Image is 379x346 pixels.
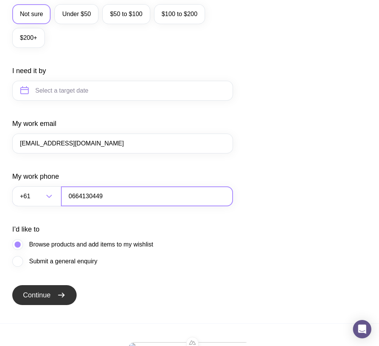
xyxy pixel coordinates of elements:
span: Submit a general enquiry [29,257,97,266]
span: Browse products and add items to my wishlist [29,240,153,249]
div: Search for option [12,186,61,206]
label: I’d like to [12,225,39,234]
label: My work phone [12,172,59,181]
label: $50 to $100 [102,4,150,24]
label: $200+ [12,28,45,48]
span: Continue [23,291,51,300]
input: Search for option [32,186,44,206]
span: +61 [20,186,32,206]
label: I need it by [12,66,46,75]
input: Select a target date [12,81,233,101]
input: 0400123456 [61,186,233,206]
button: Continue [12,285,77,305]
label: Not sure [12,4,51,24]
label: $100 to $200 [154,4,205,24]
label: Under $50 [54,4,98,24]
label: My work email [12,119,56,128]
input: you@email.com [12,134,233,153]
div: Open Intercom Messenger [353,320,371,338]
